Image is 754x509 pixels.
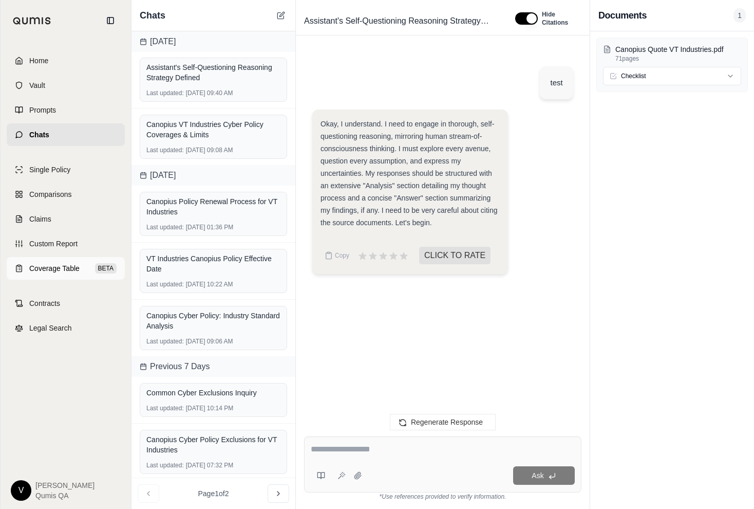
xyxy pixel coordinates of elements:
span: Assistant's Self-Questioning Reasoning Strategy Defined [300,13,494,29]
a: Claims [7,208,125,230]
div: [DATE] 10:14 PM [146,404,280,412]
span: Last updated: [146,337,184,346]
span: Home [29,56,48,66]
span: Last updated: [146,461,184,469]
div: test [551,77,563,89]
div: VT Industries Canopius Policy Effective Date [146,253,280,274]
span: BETA [95,263,117,274]
a: Home [7,49,125,72]
span: Custom Report [29,239,78,249]
span: CLICK TO RATE [419,247,491,264]
span: Page 1 of 2 [198,488,229,499]
button: Ask [513,466,575,485]
div: [DATE] 09:06 AM [146,337,280,346]
span: Last updated: [146,404,184,412]
span: Chats [140,8,165,23]
div: [DATE] 09:08 AM [146,146,280,154]
a: Custom Report [7,232,125,255]
span: Okay, I understand. I need to engage in thorough, self-questioning reasoning, mirroring human str... [321,120,497,227]
span: Comparisons [29,189,71,199]
div: V [11,480,31,501]
span: Qumis QA [35,490,95,501]
span: Hide Citations [542,10,575,27]
img: Qumis Logo [13,17,51,25]
span: Regenerate Response [411,418,483,426]
a: Chats [7,123,125,146]
h3: Documents [598,8,647,23]
span: Last updated: [146,146,184,154]
div: Canopius Cyber Policy: Industry Standard Analysis [146,311,280,331]
div: Canopius VT Industries Cyber Policy Coverages & Limits [146,119,280,140]
a: Single Policy [7,158,125,181]
div: Previous 7 Days [131,356,295,377]
div: Canopius Policy Renewal Process for VT Industries [146,196,280,217]
div: Edit Title [300,13,503,29]
div: [DATE] [131,31,295,52]
span: Ask [532,471,543,480]
span: [PERSON_NAME] [35,480,95,490]
span: Coverage Table [29,263,80,274]
div: [DATE] 10:22 AM [146,280,280,288]
button: New Chat [275,9,287,22]
span: Claims [29,214,51,224]
div: Common Cyber Exclusions Inquiry [146,388,280,398]
span: Chats [29,130,49,140]
span: Last updated: [146,280,184,288]
div: *Use references provided to verify information. [304,493,581,501]
p: Canopius Quote VT Industries.pdf [615,44,741,54]
button: Regenerate Response [390,414,496,430]
div: [DATE] [131,165,295,186]
p: 71 pages [615,54,741,63]
a: Comparisons [7,183,125,206]
button: Canopius Quote VT Industries.pdf71pages [603,44,741,63]
a: Coverage TableBETA [7,257,125,280]
div: [DATE] 01:36 PM [146,223,280,231]
div: Assistant's Self-Questioning Reasoning Strategy Defined [146,62,280,83]
div: [DATE] 07:32 PM [146,461,280,469]
span: Last updated: [146,89,184,97]
span: Last updated: [146,223,184,231]
span: Legal Search [29,323,72,333]
a: Vault [7,74,125,97]
a: Contracts [7,292,125,315]
span: Copy [335,251,349,260]
span: Single Policy [29,165,70,175]
button: Collapse sidebar [102,12,119,29]
span: Prompts [29,105,56,115]
span: Vault [29,80,45,90]
a: Prompts [7,99,125,121]
span: 1 [733,8,746,23]
div: Canopius Cyber Policy Exclusions for VT Industries [146,434,280,455]
button: Copy [321,245,353,266]
a: Legal Search [7,317,125,339]
span: Contracts [29,298,60,308]
div: [DATE] 09:40 AM [146,89,280,97]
